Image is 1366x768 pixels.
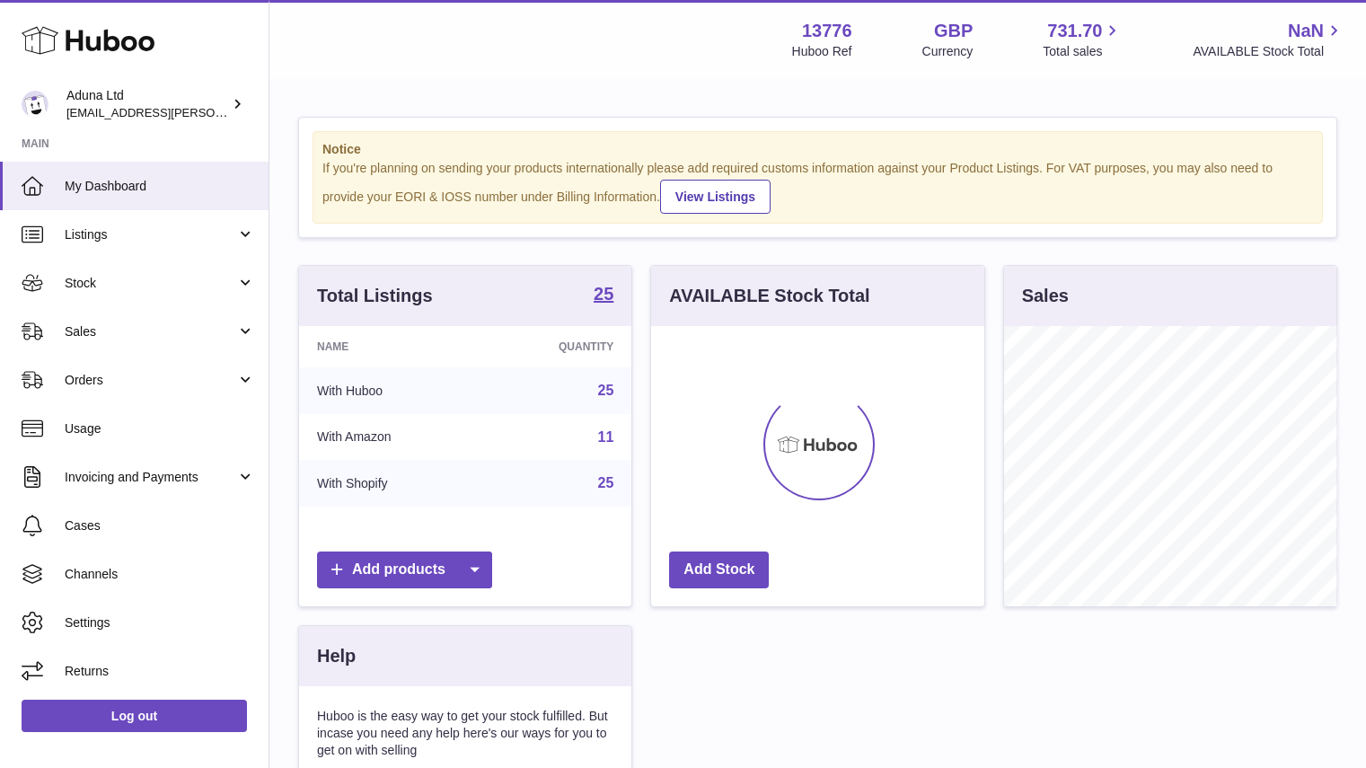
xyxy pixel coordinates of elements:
[65,226,236,243] span: Listings
[792,43,852,60] div: Huboo Ref
[65,663,255,680] span: Returns
[299,326,481,367] th: Name
[317,708,613,759] p: Huboo is the easy way to get your stock fulfilled. But incase you need any help here's our ways f...
[65,469,236,486] span: Invoicing and Payments
[317,644,356,668] h3: Help
[65,566,255,583] span: Channels
[299,460,481,507] td: With Shopify
[669,284,869,308] h3: AVAILABLE Stock Total
[1043,43,1123,60] span: Total sales
[322,141,1313,158] strong: Notice
[22,700,247,732] a: Log out
[660,180,771,214] a: View Listings
[1022,284,1069,308] h3: Sales
[299,367,481,414] td: With Huboo
[66,87,228,121] div: Aduna Ltd
[1043,19,1123,60] a: 731.70 Total sales
[594,285,613,303] strong: 25
[598,383,614,398] a: 25
[481,326,632,367] th: Quantity
[934,19,973,43] strong: GBP
[1193,19,1344,60] a: NaN AVAILABLE Stock Total
[317,552,492,588] a: Add products
[922,43,974,60] div: Currency
[1047,19,1102,43] span: 731.70
[669,552,769,588] a: Add Stock
[22,91,48,118] img: deborahe.kamara@aduna.com
[322,160,1313,214] div: If you're planning on sending your products internationally please add required customs informati...
[802,19,852,43] strong: 13776
[65,420,255,437] span: Usage
[594,285,613,306] a: 25
[65,323,236,340] span: Sales
[66,105,456,119] span: [EMAIL_ADDRESS][PERSON_NAME][PERSON_NAME][DOMAIN_NAME]
[299,414,481,461] td: With Amazon
[65,275,236,292] span: Stock
[598,475,614,490] a: 25
[65,372,236,389] span: Orders
[1288,19,1324,43] span: NaN
[65,178,255,195] span: My Dashboard
[598,429,614,445] a: 11
[317,284,433,308] h3: Total Listings
[65,614,255,631] span: Settings
[1193,43,1344,60] span: AVAILABLE Stock Total
[65,517,255,534] span: Cases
